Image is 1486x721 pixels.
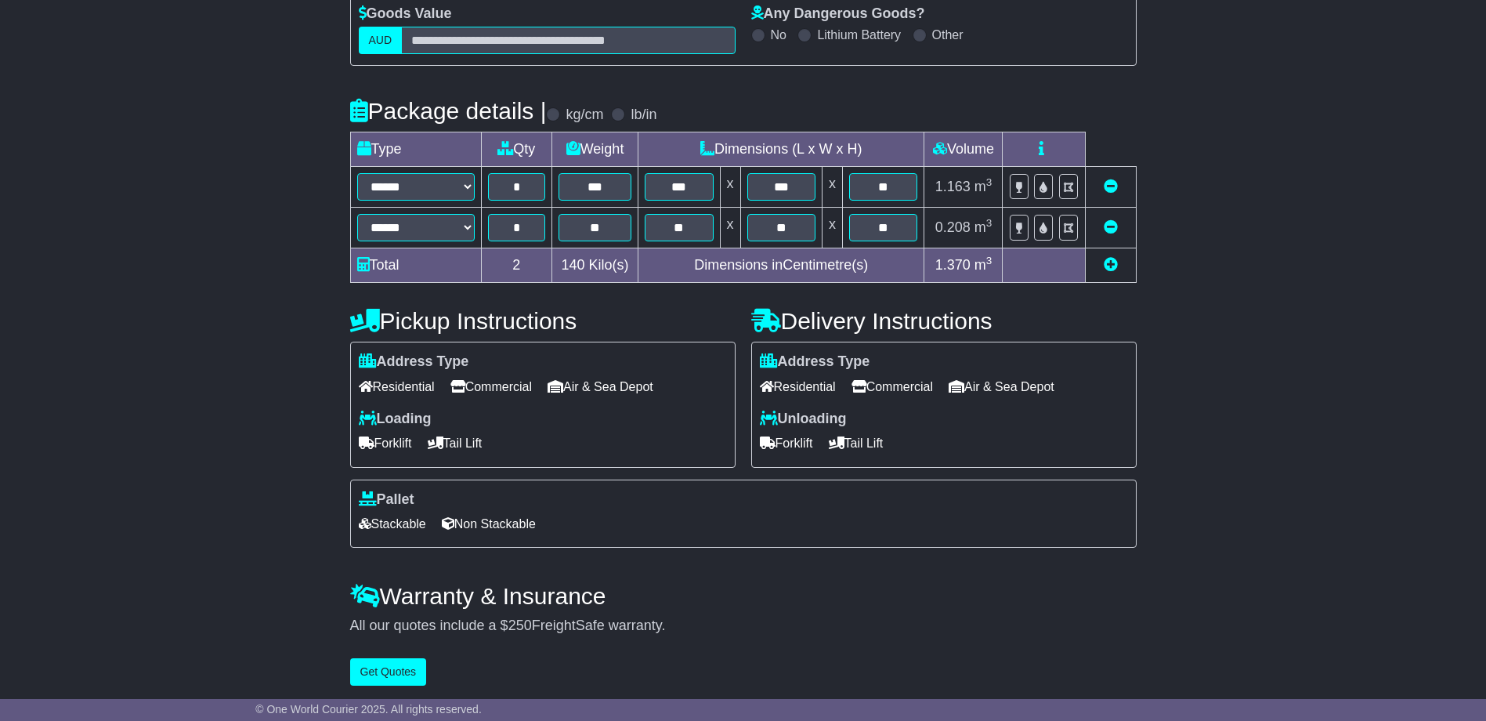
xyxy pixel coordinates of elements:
span: 140 [562,257,585,273]
span: Air & Sea Depot [548,375,653,399]
span: Commercial [450,375,532,399]
span: Residential [359,375,435,399]
td: x [720,167,740,208]
a: Remove this item [1104,179,1118,194]
span: Non Stackable [442,512,536,536]
span: 0.208 [935,219,971,235]
td: Dimensions (L x W x H) [638,132,924,167]
span: m [974,179,992,194]
td: Type [350,132,481,167]
label: Pallet [359,491,414,509]
sup: 3 [986,217,992,229]
span: Forklift [359,431,412,455]
label: Goods Value [359,5,452,23]
td: Weight [552,132,638,167]
label: kg/cm [566,107,603,124]
a: Remove this item [1104,219,1118,235]
h4: Delivery Instructions [751,308,1137,334]
h4: Warranty & Insurance [350,583,1137,609]
span: Tail Lift [428,431,483,455]
td: Total [350,248,481,283]
td: 2 [481,248,552,283]
label: Loading [359,411,432,428]
label: lb/in [631,107,656,124]
td: Qty [481,132,552,167]
div: All our quotes include a $ FreightSafe warranty. [350,618,1137,635]
label: AUD [359,27,403,54]
span: m [974,257,992,273]
label: Address Type [359,353,469,371]
td: x [720,208,740,248]
h4: Pickup Instructions [350,308,736,334]
span: Stackable [359,512,426,536]
label: Any Dangerous Goods? [751,5,925,23]
sup: 3 [986,176,992,188]
span: Tail Lift [829,431,884,455]
label: Lithium Battery [817,27,901,42]
a: Add new item [1104,257,1118,273]
td: x [822,208,842,248]
label: Address Type [760,353,870,371]
button: Get Quotes [350,658,427,686]
td: Kilo(s) [552,248,638,283]
span: © One World Courier 2025. All rights reserved. [255,703,482,716]
span: 250 [508,618,532,633]
span: 1.163 [935,179,971,194]
label: Unloading [760,411,847,428]
span: 1.370 [935,257,971,273]
span: Commercial [851,375,933,399]
sup: 3 [986,255,992,266]
td: Volume [924,132,1003,167]
td: Dimensions in Centimetre(s) [638,248,924,283]
span: Air & Sea Depot [949,375,1054,399]
h4: Package details | [350,98,547,124]
label: Other [932,27,964,42]
span: Forklift [760,431,813,455]
td: x [822,167,842,208]
span: Residential [760,375,836,399]
label: No [771,27,786,42]
span: m [974,219,992,235]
